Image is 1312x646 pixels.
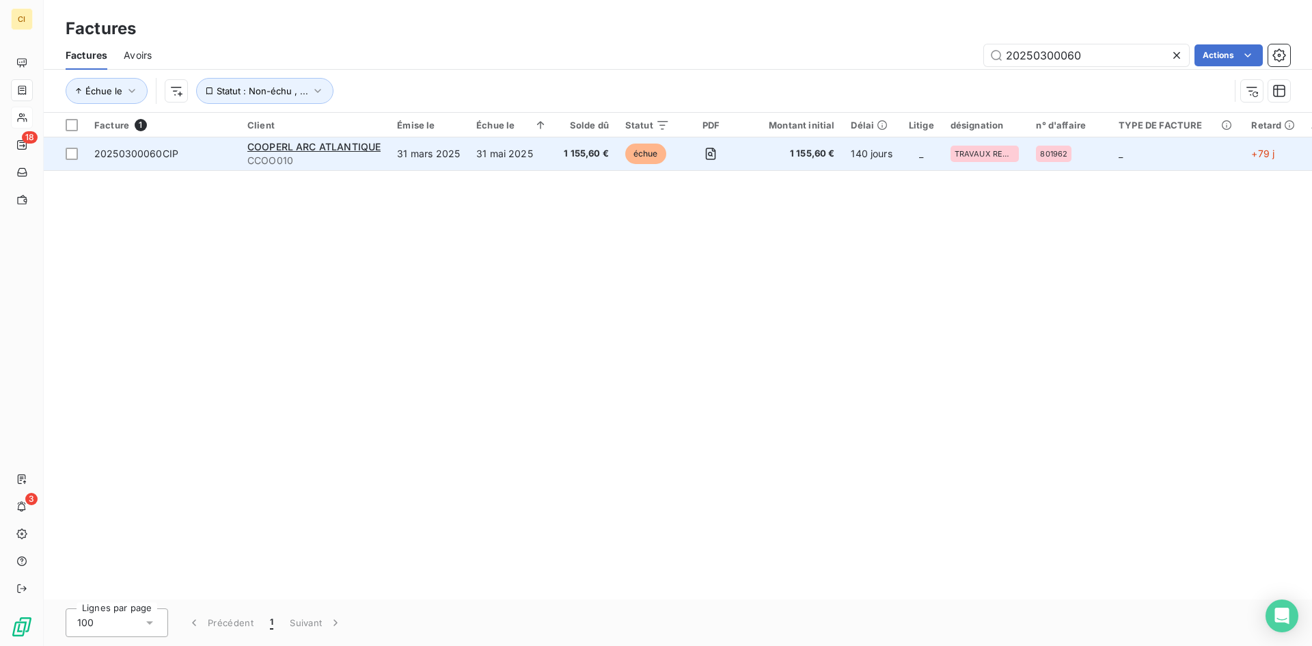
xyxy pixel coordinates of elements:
div: Open Intercom Messenger [1266,600,1298,632]
span: 100 [77,616,94,630]
span: COOPERL ARC ATLANTIQUE [247,141,381,152]
div: CI [11,8,33,30]
span: Factures [66,49,107,62]
div: Litige [909,120,934,131]
div: TYPE DE FACTURE [1119,120,1235,131]
button: Actions [1194,44,1263,66]
span: +79 j [1251,148,1274,159]
span: Statut : Non-échu , ... [217,85,308,96]
a: 18 [11,134,32,156]
div: Statut [625,120,670,131]
div: Émise le [397,120,460,131]
button: Précédent [179,608,262,637]
span: _ [919,148,923,159]
input: Rechercher [984,44,1189,66]
div: Délai [851,120,892,131]
span: 801962 [1040,150,1067,158]
span: TRAVAUX REGIE COOPERL LOUDEAC [955,150,1015,158]
div: désignation [951,120,1020,131]
div: Client [247,120,381,131]
span: 20250300060CIP [94,148,178,159]
div: Échue le [476,120,547,131]
span: Avoirs [124,49,152,62]
span: 3 [25,493,38,505]
span: 1 155,60 € [564,147,609,161]
img: Logo LeanPay [11,616,33,638]
span: 1 [135,119,147,131]
button: Suivant [282,608,351,637]
div: n° d'affaire [1036,120,1102,131]
span: échue [625,144,666,164]
td: 31 mars 2025 [389,137,468,170]
div: Montant initial [752,120,834,131]
span: Échue le [85,85,122,96]
span: 1 [270,616,273,630]
td: 31 mai 2025 [468,137,556,170]
div: Retard [1251,120,1295,131]
span: 1 155,60 € [752,147,834,161]
span: 18 [22,131,38,144]
button: Échue le [66,78,148,104]
h3: Factures [66,16,136,41]
button: Statut : Non-échu , ... [196,78,333,104]
span: CCOO010 [247,154,381,167]
td: 140 jours [843,137,900,170]
span: Facture [94,120,129,131]
span: _ [1119,148,1123,159]
div: PDF [686,120,736,131]
button: 1 [262,608,282,637]
div: Solde dû [564,120,609,131]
